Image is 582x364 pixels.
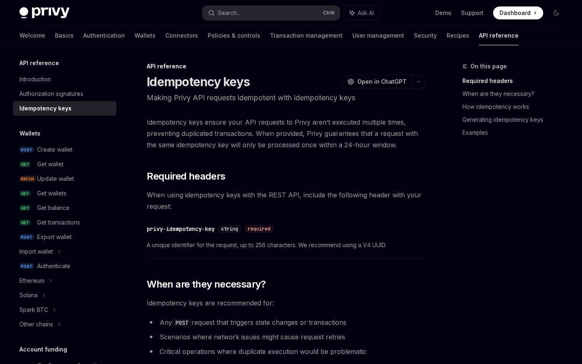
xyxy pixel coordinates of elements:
[19,26,45,45] a: Welcome
[147,92,425,104] p: Making Privy API requests idempotent with idempotency keys
[13,259,116,273] a: POSTAuthenticate
[19,176,36,182] span: PATCH
[19,263,34,269] span: POST
[19,276,44,286] div: Ethereum
[19,234,34,240] span: POST
[19,129,40,138] h5: Wallets
[19,161,31,167] span: GET
[147,189,425,212] span: When using idempotency keys with the REST API, include the following header with your request:
[19,190,31,197] span: GET
[462,74,569,87] a: Required headers
[37,145,72,154] div: Create wallet
[342,75,411,89] button: Open in ChatGPT
[37,218,80,227] div: Get transactions
[470,61,507,71] span: On this page
[37,232,72,242] div: Export wallet
[493,6,543,19] a: Dashboard
[55,26,74,45] a: Basics
[19,305,48,315] div: Spark BTC
[461,9,483,17] a: Support
[13,201,116,215] a: GETGet balance
[147,62,425,70] div: API reference
[147,317,425,328] li: Any request that triggers state changes or transactions
[500,9,531,17] span: Dashboard
[13,142,116,157] a: POSTCreate wallet
[245,225,274,233] div: required
[19,104,72,113] div: Idempotency keys
[550,6,563,19] button: Toggle dark mode
[147,116,425,150] span: Idempotency keys ensure your API requests to Privy aren’t executed multiple times, preventing dup...
[221,226,238,232] span: string
[447,26,469,45] a: Recipes
[37,174,74,184] div: Update wallet
[147,225,215,233] div: privy-idempotency-key
[202,6,339,20] button: Search...CtrlK
[13,215,116,230] a: GETGet transactions
[147,297,425,309] span: Idempotency keys are recommended for:
[323,10,335,16] span: Ctrl K
[19,247,53,256] div: Import wallet
[135,26,156,45] a: Wallets
[19,58,59,68] h5: API reference
[352,26,404,45] a: User management
[344,6,380,20] button: Ask AI
[19,320,53,329] div: Other chains
[462,113,569,126] a: Generating idempotency keys
[19,205,31,211] span: GET
[462,87,569,100] a: When are they necessary?
[13,87,116,101] a: Authorization signatures
[37,188,66,198] div: Get wallets
[147,240,425,250] span: A unique identifier for the request, up to 256 characters. We recommend using a V4 UUID.
[37,261,70,271] div: Authenticate
[13,171,116,186] a: PATCHUpdate wallet
[147,170,225,183] span: Required headers
[147,331,425,343] li: Scenarios where network issues might cause request retries
[147,278,266,291] span: When are they necessary?
[165,26,198,45] a: Connectors
[19,147,34,153] span: POST
[172,318,192,327] code: POST
[208,26,260,45] a: Policies & controls
[19,220,31,226] span: GET
[83,26,125,45] a: Authentication
[19,290,38,300] div: Solana
[13,101,116,116] a: Idempotency keys
[270,26,343,45] a: Transaction management
[147,74,250,89] h1: Idempotency keys
[19,345,67,354] h5: Account funding
[19,74,51,84] div: Introduction
[13,157,116,171] a: GETGet wallet
[218,8,240,18] div: Search...
[435,9,451,17] a: Demo
[357,78,407,86] span: Open in ChatGPT
[19,7,70,19] img: dark logo
[13,230,116,244] a: POSTExport wallet
[37,203,70,213] div: Get balance
[479,26,519,45] a: API reference
[147,346,425,357] li: Critical operations where duplicate execution would be problematic
[19,89,83,99] div: Authorization signatures
[13,186,116,201] a: GETGet wallets
[37,159,63,169] div: Get wallet
[462,126,569,139] a: Examples
[414,26,437,45] a: Security
[358,9,374,17] span: Ask AI
[462,100,569,113] a: How idempotency works
[13,72,116,87] a: Introduction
